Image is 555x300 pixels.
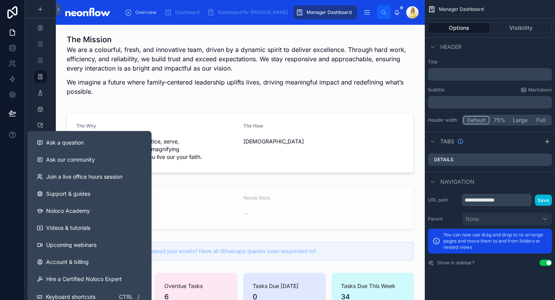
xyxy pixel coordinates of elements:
a: Overview [122,5,162,19]
button: None [462,212,552,226]
button: Ask a question [31,134,148,151]
button: Save [535,195,552,206]
a: Dashboard [162,5,205,19]
div: scrollable content [119,4,377,21]
a: Upcoming webinars [31,236,148,253]
label: Details [434,157,453,163]
span: Dashboard for [PERSON_NAME] [218,9,288,16]
button: Visibility [490,22,552,33]
span: Noloco Academy [46,207,90,215]
a: Account & billing [31,253,148,271]
span: Manager Dashboard [307,9,352,16]
button: Large [509,116,531,124]
span: Overview [135,9,157,16]
span: Ask a question [46,139,84,147]
span: Hire a Certified Noloco Expert [46,275,122,283]
span: Tabs [440,138,454,145]
a: Support & guides [31,185,148,202]
div: scrollable content [428,96,552,109]
span: Header [440,43,462,51]
a: Dashboard for [PERSON_NAME] [205,5,293,19]
a: Join a live office hours session [31,168,148,185]
button: Default [463,116,490,124]
span: Markdown [528,87,552,93]
button: Hire a Certified Noloco Expert [31,271,148,288]
span: Ask our community [46,156,95,164]
a: Markdown [521,87,552,93]
label: URL path [428,197,459,203]
label: Title [428,59,552,65]
a: Noloco Academy [31,202,148,219]
label: Header width [428,117,459,123]
span: Join a live office hours session [46,173,122,181]
button: Full [531,116,551,124]
a: Videos & tutorials [31,219,148,236]
label: Subtitle [428,87,445,93]
span: Videos & tutorials [46,224,90,232]
button: 75% [490,116,509,124]
label: Parent [428,216,459,222]
a: Manager Dashboard [293,5,357,19]
p: You can now use drag and drop to re-arrange pages and move them to and from folders or nested views [443,232,547,250]
a: Ask our community [31,151,148,168]
span: / [135,294,141,300]
span: Account & billing [46,258,89,266]
span: Dashboard [175,9,199,16]
div: scrollable content [428,68,552,81]
button: Options [428,22,490,33]
label: Show in sidebar? [437,260,474,266]
span: Manager Dashboard [439,6,484,12]
span: None [465,215,479,223]
span: Support & guides [46,190,90,198]
span: Upcoming webinars [46,241,97,249]
img: App logo [62,6,113,19]
span: Navigation [440,178,474,186]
